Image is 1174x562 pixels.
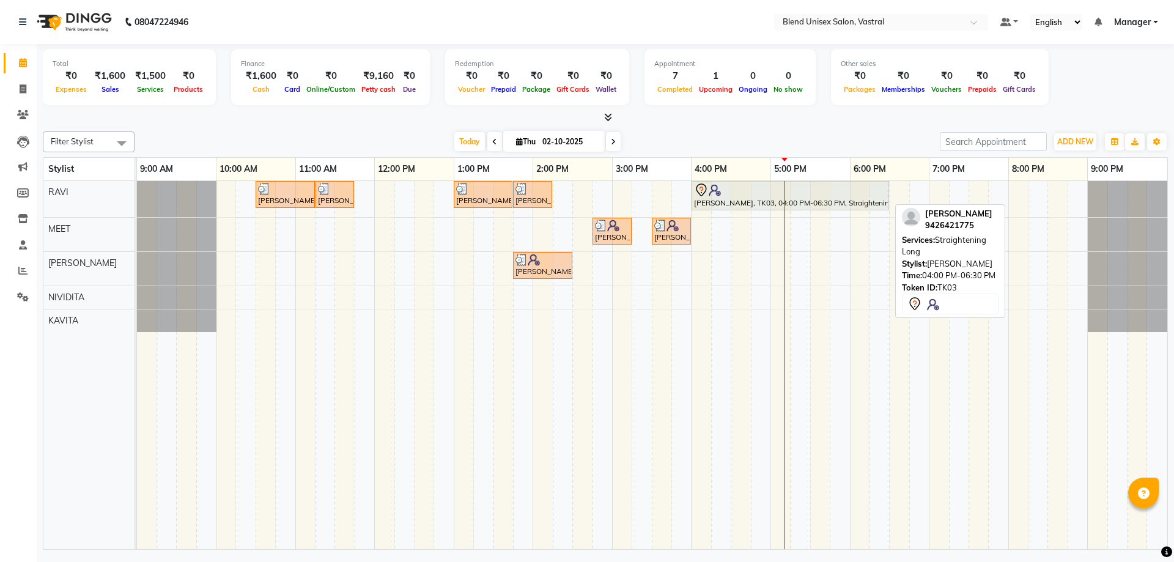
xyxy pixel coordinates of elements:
[553,69,593,83] div: ₹0
[303,69,358,83] div: ₹0
[257,183,314,206] div: [PERSON_NAME], TK02, 10:30 AM-11:15 AM, Hair Cut [DEMOGRAPHIC_DATA]
[593,69,619,83] div: ₹0
[98,85,122,94] span: Sales
[770,85,806,94] span: No show
[770,69,806,83] div: 0
[519,69,553,83] div: ₹0
[1000,85,1039,94] span: Gift Cards
[736,69,770,83] div: 0
[879,69,928,83] div: ₹0
[1054,133,1096,150] button: ADD NEW
[48,223,70,234] span: MEET
[454,160,493,178] a: 1:00 PM
[281,69,303,83] div: ₹0
[693,183,888,209] div: [PERSON_NAME], TK03, 04:00 PM-06:30 PM, Straightening Long
[1114,16,1151,29] span: Manager
[1009,160,1047,178] a: 8:00 PM
[514,183,551,206] div: [PERSON_NAME], TK01, 01:45 PM-02:15 PM, [PERSON_NAME]
[771,160,810,178] a: 5:00 PM
[925,220,992,232] div: 9426421775
[902,208,920,226] img: profile
[654,85,696,94] span: Completed
[1123,513,1162,550] iframe: chat widget
[135,5,188,39] b: 08047224946
[48,315,78,326] span: KAVITA
[53,85,90,94] span: Expenses
[736,85,770,94] span: Ongoing
[455,85,488,94] span: Voucher
[902,283,937,292] span: Token ID:
[514,254,571,277] div: [PERSON_NAME], TK04, 01:45 PM-02:30 PM, Hair Cut [DEMOGRAPHIC_DATA]
[281,85,303,94] span: Card
[613,160,651,178] a: 3:00 PM
[134,85,167,94] span: Services
[696,85,736,94] span: Upcoming
[654,69,696,83] div: 7
[696,69,736,83] div: 1
[902,235,935,245] span: Services:
[249,85,273,94] span: Cash
[171,85,206,94] span: Products
[841,59,1039,69] div: Other sales
[51,136,94,146] span: Filter Stylist
[965,69,1000,83] div: ₹0
[375,160,418,178] a: 12:00 PM
[400,85,419,94] span: Due
[488,69,519,83] div: ₹0
[929,160,968,178] a: 7:00 PM
[902,270,999,282] div: 04:00 PM-06:30 PM
[53,59,206,69] div: Total
[130,69,171,83] div: ₹1,500
[455,183,511,206] div: [PERSON_NAME], TK01, 01:00 PM-01:45 PM, Hair Cut [DEMOGRAPHIC_DATA]
[902,258,999,270] div: [PERSON_NAME]
[654,59,806,69] div: Appointment
[533,160,572,178] a: 2:00 PM
[358,69,399,83] div: ₹9,160
[317,183,353,206] div: [PERSON_NAME], TK02, 11:15 AM-11:45 AM, [PERSON_NAME]
[1088,160,1126,178] a: 9:00 PM
[879,85,928,94] span: Memberships
[841,85,879,94] span: Packages
[940,132,1047,151] input: Search Appointment
[653,220,690,243] div: [PERSON_NAME], TK06, 03:30 PM-04:00 PM, [PERSON_NAME]
[902,259,927,268] span: Stylist:
[455,59,619,69] div: Redemption
[902,235,986,257] span: Straightening Long
[137,160,176,178] a: 9:00 AM
[90,69,130,83] div: ₹1,600
[539,133,600,151] input: 2025-10-02
[48,257,117,268] span: [PERSON_NAME]
[31,5,115,39] img: logo
[851,160,889,178] a: 6:00 PM
[296,160,340,178] a: 11:00 AM
[594,220,630,243] div: [PERSON_NAME], TK05, 02:45 PM-03:15 PM, [PERSON_NAME]
[1000,69,1039,83] div: ₹0
[841,69,879,83] div: ₹0
[902,270,922,280] span: Time:
[593,85,619,94] span: Wallet
[53,69,90,83] div: ₹0
[928,69,965,83] div: ₹0
[519,85,553,94] span: Package
[1057,137,1093,146] span: ADD NEW
[925,209,992,218] span: [PERSON_NAME]
[171,69,206,83] div: ₹0
[303,85,358,94] span: Online/Custom
[48,292,84,303] span: NIVIDITA
[454,132,485,151] span: Today
[399,69,420,83] div: ₹0
[965,85,1000,94] span: Prepaids
[358,85,399,94] span: Petty cash
[241,69,281,83] div: ₹1,600
[692,160,730,178] a: 4:00 PM
[48,187,68,198] span: RAVI
[902,282,999,294] div: TK03
[241,59,420,69] div: Finance
[553,85,593,94] span: Gift Cards
[488,85,519,94] span: Prepaid
[455,69,488,83] div: ₹0
[216,160,260,178] a: 10:00 AM
[928,85,965,94] span: Vouchers
[513,137,539,146] span: Thu
[48,163,74,174] span: Stylist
